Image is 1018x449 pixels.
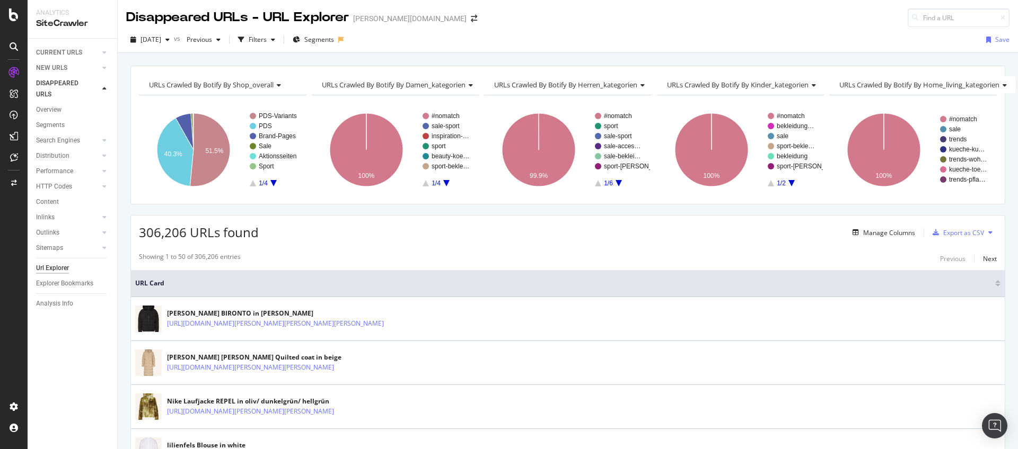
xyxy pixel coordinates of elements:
text: bekleidung [777,152,808,160]
div: NEW URLS [36,62,67,74]
text: PDS-Variants [259,112,297,120]
text: sale [777,132,788,140]
a: Url Explorer [36,263,110,274]
button: Previous [940,252,966,265]
button: Next [983,252,997,265]
text: kueche-ku… [949,146,985,153]
text: sport-[PERSON_NAME]… [777,163,852,170]
a: DISAPPEARED URLS [36,78,99,100]
text: 100% [876,172,892,179]
text: Aktionsseiten [259,152,296,160]
text: #nomatch [777,112,805,120]
button: Save [982,31,1010,48]
text: bekleidung… [777,122,814,130]
a: [URL][DOMAIN_NAME][PERSON_NAME][PERSON_NAME] [167,362,334,373]
div: Analytics [36,8,109,17]
div: [PERSON_NAME] BIRONTO in [PERSON_NAME] [167,309,418,318]
h4: URLs Crawled By Botify By herren_kategorien [492,76,653,93]
div: Inlinks [36,212,55,223]
a: Analysis Info [36,298,110,309]
div: Overview [36,104,62,115]
div: Save [995,35,1010,44]
span: URLs Crawled By Botify By home_living_kategorien [839,80,999,89]
text: 1/6 [604,179,613,187]
div: Previous [940,254,966,263]
div: Search Engines [36,135,80,146]
text: sport-bekle… [777,142,814,150]
span: Segments [304,35,334,44]
div: SiteCrawler [36,17,109,30]
text: sale [949,125,961,133]
text: 100% [358,172,374,179]
a: NEW URLS [36,62,99,74]
text: 100% [703,172,719,179]
span: 2025 Jan. 27th [141,35,161,44]
h4: URLs Crawled By Botify By home_living_kategorien [837,76,1015,93]
div: Performance [36,166,73,177]
a: Performance [36,166,99,177]
div: Next [983,254,997,263]
text: #nomatch [432,112,460,120]
div: Filters [249,35,267,44]
a: HTTP Codes [36,181,99,192]
button: Manage Columns [848,226,915,239]
text: sale-beklei… [604,152,640,160]
a: [URL][DOMAIN_NAME][PERSON_NAME][PERSON_NAME][PERSON_NAME] [167,318,384,329]
div: HTTP Codes [36,181,72,192]
text: trends-woh… [949,156,987,163]
text: #nomatch [604,112,632,120]
svg: A chart. [139,104,305,196]
text: trends-pfla… [949,176,986,183]
button: Previous [182,31,225,48]
text: Sport [259,163,274,170]
text: sport [432,142,446,150]
text: 51.5% [205,147,223,155]
h4: URLs Crawled By Botify By shop_overall [147,76,297,93]
svg: A chart. [312,104,478,196]
div: Sitemaps [36,243,63,254]
text: Sale [259,142,271,150]
button: [DATE] [126,31,174,48]
svg: A chart. [484,104,650,196]
svg: A chart. [657,104,823,196]
img: main image [135,301,162,337]
svg: A chart. [829,104,995,196]
a: Inlinks [36,212,99,223]
div: Showing 1 to 50 of 306,206 entries [139,252,241,265]
div: CURRENT URLS [36,47,82,58]
span: URL Card [135,279,993,288]
span: vs [174,34,182,43]
div: arrow-right-arrow-left [471,15,477,22]
div: Explorer Bookmarks [36,278,93,289]
text: 99.9% [530,172,548,179]
a: Content [36,196,110,208]
a: Distribution [36,150,99,161]
text: trends [949,136,967,143]
text: Brand-Pages [259,132,296,140]
text: PDS [259,122,272,130]
text: 40.3% [164,150,182,158]
span: URLs Crawled By Botify By shop_overall [149,80,274,89]
text: kueche-toe… [949,166,987,173]
h4: URLs Crawled By Botify By kinder_kategorien [665,76,824,93]
div: Outlinks [36,227,59,238]
button: Filters [234,31,279,48]
h4: URLs Crawled By Botify By damen_kategorien [320,76,481,93]
text: #nomatch [949,115,977,123]
a: Segments [36,120,110,131]
img: main image [135,345,162,381]
text: 1/4 [259,179,268,187]
div: Analysis Info [36,298,73,309]
div: Content [36,196,59,208]
div: Manage Columns [863,228,915,237]
img: main image [135,389,162,425]
a: Search Engines [36,135,99,146]
div: Url Explorer [36,263,69,274]
button: Segments [288,31,338,48]
a: Overview [36,104,110,115]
